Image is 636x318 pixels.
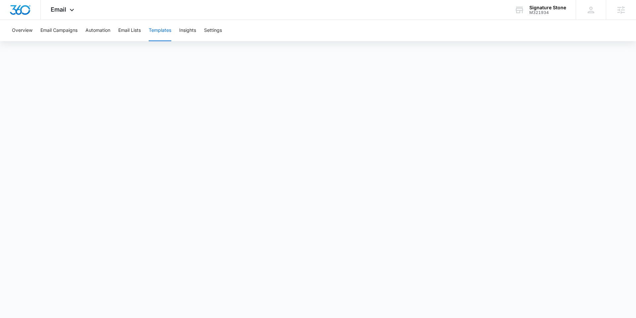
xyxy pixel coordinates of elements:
[149,20,171,41] button: Templates
[85,20,110,41] button: Automation
[529,5,566,10] div: account name
[40,20,78,41] button: Email Campaigns
[179,20,196,41] button: Insights
[529,10,566,15] div: account id
[12,20,32,41] button: Overview
[51,6,66,13] span: Email
[118,20,141,41] button: Email Lists
[204,20,222,41] button: Settings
